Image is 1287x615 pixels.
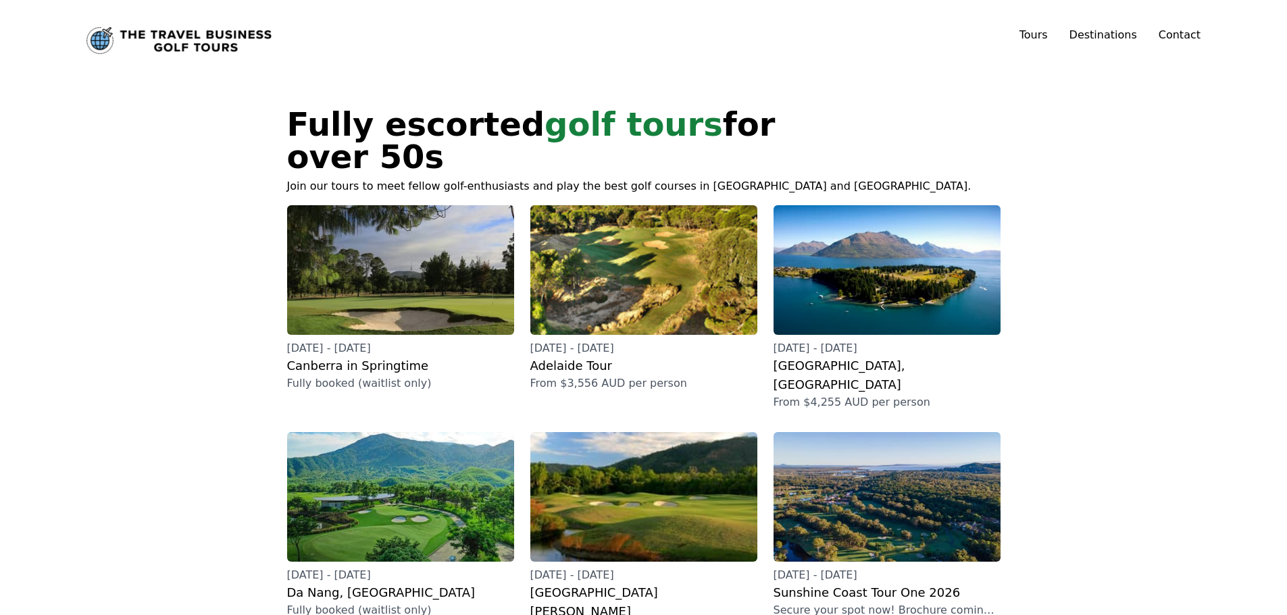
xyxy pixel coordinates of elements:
[530,567,757,583] p: [DATE] - [DATE]
[287,205,514,392] a: [DATE] - [DATE]Canberra in SpringtimeFully booked (waitlist only)
[774,205,1001,410] a: [DATE] - [DATE][GEOGRAPHIC_DATA], [GEOGRAPHIC_DATA]From $4,255 AUD per person
[287,375,514,392] p: Fully booked (waitlist only)
[530,340,757,356] p: [DATE] - [DATE]
[774,394,1001,410] p: From $4,255 AUD per person
[1069,28,1137,41] a: Destinations
[287,356,514,375] h2: Canberra in Springtime
[287,340,514,356] p: [DATE] - [DATE]
[545,105,723,143] span: golf tours
[1159,27,1201,43] a: Contact
[86,27,272,54] a: Link to home page
[287,178,1001,194] p: Join our tours to meet fellow golf-enthusiasts and play the best golf courses in [GEOGRAPHIC_DATA...
[530,205,757,392] a: [DATE] - [DATE]Adelaide TourFrom $3,556 AUD per person
[287,567,514,583] p: [DATE] - [DATE]
[530,356,757,375] h2: Adelaide Tour
[530,375,757,392] p: From $3,556 AUD per person
[774,567,1001,583] p: [DATE] - [DATE]
[86,27,272,54] img: The Travel Business Golf Tours logo
[287,583,514,602] h2: Da Nang, [GEOGRAPHIC_DATA]
[774,340,1001,356] p: [DATE] - [DATE]
[1019,28,1048,41] a: Tours
[774,583,1001,602] h2: Sunshine Coast Tour One 2026
[287,108,892,173] h1: Fully escorted for over 50s
[774,356,1001,394] h2: [GEOGRAPHIC_DATA], [GEOGRAPHIC_DATA]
